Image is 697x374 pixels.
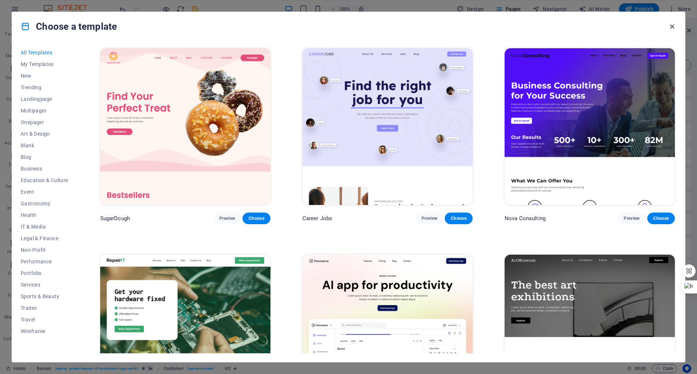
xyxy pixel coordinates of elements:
[21,198,68,209] button: Gastronomy
[21,314,68,325] button: Travel
[21,131,68,137] span: Art & Design
[21,291,68,302] button: Sports & Beauty
[21,189,68,195] span: Event
[653,215,669,221] span: Choose
[248,215,264,221] span: Choose
[21,82,68,93] button: Trending
[21,279,68,291] button: Services
[505,48,675,205] img: Nova Consulting
[21,186,68,198] button: Event
[21,85,68,90] span: Trending
[21,325,68,337] button: Wireframe
[21,270,68,276] span: Portfolio
[21,58,68,70] button: My Templates
[624,215,640,221] span: Preview
[21,259,68,264] span: Performance
[21,128,68,140] button: Art & Design
[21,177,68,183] span: Education & Culture
[302,215,333,222] p: Career Jobs
[21,47,68,58] button: All Templates
[219,215,235,221] span: Preview
[21,244,68,256] button: Non-Profit
[21,317,68,322] span: Travel
[21,93,68,105] button: Landingpage
[21,201,68,206] span: Gastronomy
[21,163,68,174] button: Business
[21,305,68,311] span: Trades
[21,154,68,160] span: Blog
[416,213,443,224] button: Preview
[21,105,68,116] button: Multipager
[21,96,68,102] span: Landingpage
[21,143,68,148] span: Blank
[21,293,68,299] span: Sports & Beauty
[21,235,68,241] span: Legal & Finance
[242,213,270,224] button: Choose
[21,119,68,125] span: Onepager
[445,213,472,224] button: Choose
[21,212,68,218] span: Health
[21,282,68,288] span: Services
[21,224,68,230] span: IT & Media
[21,50,68,56] span: All Templates
[21,302,68,314] button: Trades
[21,233,68,244] button: Legal & Finance
[21,247,68,253] span: Non-Profit
[647,213,675,224] button: Choose
[421,215,437,221] span: Preview
[21,267,68,279] button: Portfolio
[213,213,241,224] button: Preview
[21,61,68,67] span: My Templates
[21,140,68,151] button: Blank
[21,151,68,163] button: Blog
[505,215,546,222] p: Nova Consulting
[21,21,117,32] h4: Choose a template
[21,116,68,128] button: Onepager
[100,215,130,222] p: SugarDough
[618,213,645,224] button: Preview
[21,328,68,334] span: Wireframe
[21,70,68,82] button: New
[302,48,473,205] img: Career Jobs
[21,256,68,267] button: Performance
[21,166,68,172] span: Business
[451,215,466,221] span: Choose
[100,48,270,205] img: SugarDough
[21,174,68,186] button: Education & Culture
[21,221,68,233] button: IT & Media
[21,209,68,221] button: Health
[21,108,68,114] span: Multipager
[21,73,68,79] span: New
